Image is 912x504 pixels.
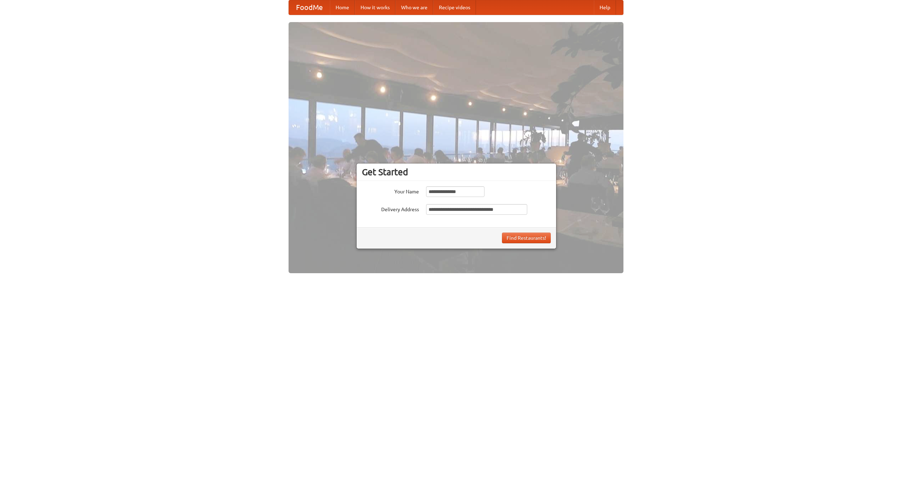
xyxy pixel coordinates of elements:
label: Your Name [362,186,419,195]
a: FoodMe [289,0,330,15]
a: How it works [355,0,395,15]
a: Home [330,0,355,15]
button: Find Restaurants! [502,233,551,243]
label: Delivery Address [362,204,419,213]
h3: Get Started [362,167,551,177]
a: Help [594,0,616,15]
a: Who we are [395,0,433,15]
a: Recipe videos [433,0,476,15]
